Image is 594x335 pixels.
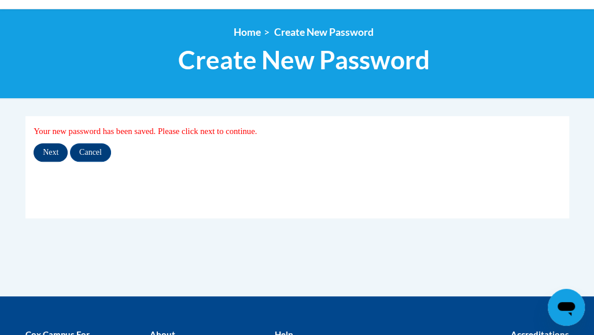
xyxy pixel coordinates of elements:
input: Cancel [70,143,111,162]
iframe: Button to launch messaging window [548,289,585,326]
span: Create New Password [274,26,374,38]
input: Next [34,143,68,162]
span: Create New Password [178,44,430,75]
span: Your new password has been saved. Please click next to continue. [34,126,257,136]
a: Home [234,26,261,38]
